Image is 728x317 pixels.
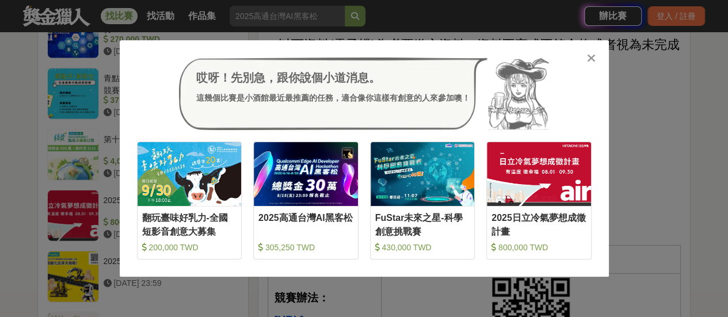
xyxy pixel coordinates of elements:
div: 800,000 TWD [491,242,586,253]
img: Cover Image [487,142,591,206]
div: 200,000 TWD [142,242,237,253]
div: 305,250 TWD [258,242,353,253]
div: 翻玩臺味好乳力-全國短影音創意大募集 [142,211,237,237]
img: Cover Image [254,142,358,206]
a: Cover ImageFuStar未來之星-科學創意挑戰賽 430,000 TWD [370,142,475,259]
div: FuStar未來之星-科學創意挑戰賽 [375,211,470,237]
div: 430,000 TWD [375,242,470,253]
div: 這幾個比賽是小酒館最近最推薦的任務，適合像你這樣有創意的人來參加噢！ [196,92,470,104]
a: Cover Image2025高通台灣AI黑客松 305,250 TWD [253,142,359,259]
img: Cover Image [138,142,242,206]
img: Avatar [487,58,550,130]
img: Cover Image [371,142,475,206]
div: 2025高通台灣AI黑客松 [258,211,353,237]
div: 2025日立冷氣夢想成徵計畫 [491,211,586,237]
div: 哎呀！先別急，跟你說個小道消息。 [196,69,470,86]
a: Cover Image2025日立冷氣夢想成徵計畫 800,000 TWD [486,142,592,259]
a: Cover Image翻玩臺味好乳力-全國短影音創意大募集 200,000 TWD [137,142,242,259]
